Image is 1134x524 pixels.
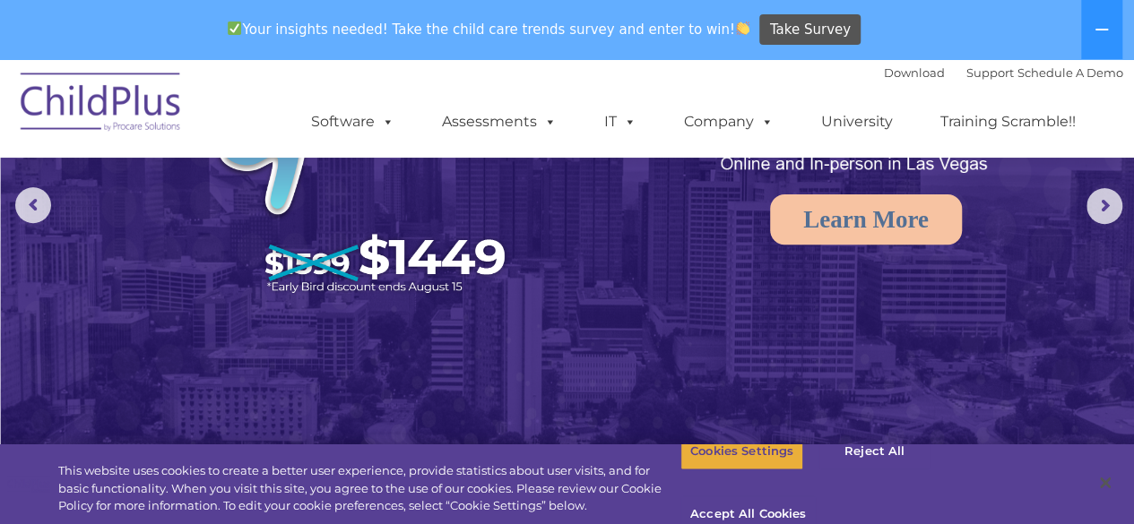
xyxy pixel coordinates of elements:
a: Software [293,104,412,140]
img: ✅ [228,21,241,35]
a: Take Survey [759,14,861,46]
a: Assessments [424,104,575,140]
a: Learn More [770,194,962,245]
button: Cookies Settings [680,433,803,470]
font: | [884,65,1123,80]
a: Download [884,65,945,80]
div: This website uses cookies to create a better user experience, provide statistics about user visit... [58,462,680,515]
span: Your insights needed! Take the child care trends survey and enter to win! [221,12,757,47]
span: Take Survey [770,14,851,46]
img: 👏 [736,21,749,35]
span: Phone number [249,192,325,205]
a: Training Scramble!! [922,104,1094,140]
a: IT [586,104,654,140]
a: University [803,104,911,140]
button: Close [1086,463,1125,503]
button: Reject All [818,433,931,470]
img: ChildPlus by Procare Solutions [12,60,191,150]
a: Support [966,65,1014,80]
a: Company [666,104,792,140]
span: Last name [249,118,304,132]
a: Schedule A Demo [1017,65,1123,80]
